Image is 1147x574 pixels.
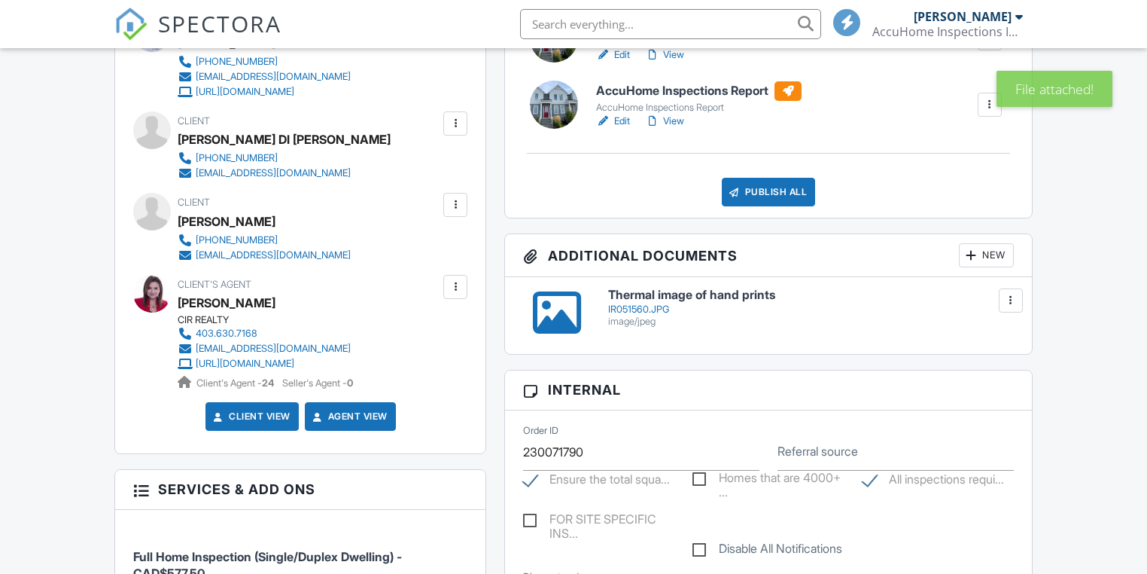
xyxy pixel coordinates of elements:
div: AccuHome Inspections Report [596,102,802,114]
div: New [959,243,1014,267]
h3: Services & Add ons [115,470,485,509]
div: [URL][DOMAIN_NAME] [196,86,294,98]
a: Edit [596,47,630,63]
h3: Additional Documents [505,234,1031,277]
a: [EMAIL_ADDRESS][DOMAIN_NAME] [178,166,379,181]
a: Agent View [310,409,388,424]
a: [PHONE_NUMBER] [178,54,351,69]
div: [PERSON_NAME] [914,9,1012,24]
a: [URL][DOMAIN_NAME] [178,356,351,371]
a: View [645,47,684,63]
span: SPECTORA [158,8,281,39]
label: Homes that are 4000+ sq. ft. OR located farther than 60 km from the Chinook Center in Calgary, a ... [692,471,844,490]
a: [EMAIL_ADDRESS][DOMAIN_NAME] [178,248,351,263]
div: CIR REALTY [178,314,363,326]
a: View [645,114,684,129]
div: [EMAIL_ADDRESS][DOMAIN_NAME] [196,343,351,355]
span: Client's Agent [178,279,251,290]
strong: 0 [347,377,353,389]
div: [EMAIL_ADDRESS][DOMAIN_NAME] [196,71,351,83]
a: Client View [211,409,291,424]
a: AccuHome Inspections Report AccuHome Inspections Report [596,81,802,114]
input: Search everything... [520,9,821,39]
div: [PHONE_NUMBER] [196,234,278,246]
div: Publish All [722,178,816,206]
div: [PERSON_NAME] DI [PERSON_NAME] [178,128,391,151]
a: SPECTORA [114,20,281,52]
div: [PHONE_NUMBER] [196,56,278,68]
h6: Thermal image of hand prints [608,289,1014,302]
a: [EMAIL_ADDRESS][DOMAIN_NAME] [178,69,351,84]
label: Disable All Notifications [692,542,842,560]
div: [URL][DOMAIN_NAME] [196,358,294,370]
a: [PERSON_NAME] [178,292,275,314]
span: Client [178,197,210,208]
a: Thermal image of hand prints IR051560.JPG image/jpeg [608,289,1014,327]
label: Referral source [777,443,858,460]
div: IR051560.JPG [608,304,1014,316]
div: [PHONE_NUMBER] [196,152,278,164]
label: Order ID [523,424,558,438]
label: FOR SITE SPECIFIC INSPECTIONS ONLY: Include all items to be inspected in the last field "Anything... [523,512,674,531]
div: [EMAIL_ADDRESS][DOMAIN_NAME] [196,249,351,261]
label: All inspections require power, water, and gas to be on prior to the inspectors arrival. Please en... [863,472,1004,491]
label: Ensure the total square footage includes all developed space. Add developed sq. ft. of basement i... [523,472,670,491]
a: [PHONE_NUMBER] [178,151,379,166]
h3: Internal [505,371,1031,410]
div: [PERSON_NAME] [178,210,275,233]
span: Client's Agent - [196,377,276,389]
strong: 24 [262,377,274,389]
div: AccuHome Inspections Inc. [872,24,1023,39]
div: 403.630.7168 [196,328,257,340]
div: [EMAIL_ADDRESS][DOMAIN_NAME] [196,167,351,179]
a: [URL][DOMAIN_NAME] [178,84,351,99]
a: [PHONE_NUMBER] [178,233,351,248]
a: Edit [596,114,630,129]
span: Client [178,115,210,127]
h6: AccuHome Inspections Report [596,81,802,101]
div: image/jpeg [608,316,1014,328]
span: Seller's Agent - [282,377,353,389]
img: The Best Home Inspection Software - Spectora [114,8,148,41]
a: [EMAIL_ADDRESS][DOMAIN_NAME] [178,341,351,356]
a: 403.630.7168 [178,326,351,341]
div: File attached! [996,71,1112,107]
